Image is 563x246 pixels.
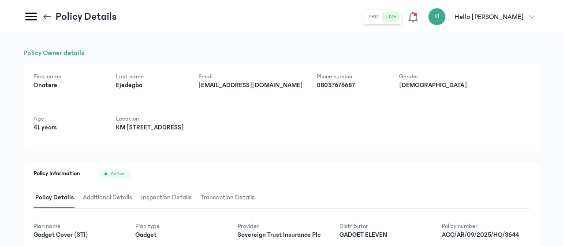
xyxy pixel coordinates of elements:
button: test [365,11,383,22]
p: [EMAIL_ADDRESS][DOMAIN_NAME] [198,81,302,90]
p: Policy number [442,222,529,231]
p: 41 years [34,123,102,132]
span: Active [111,170,124,177]
button: Inspection Details [139,187,199,208]
div: KI [428,8,446,26]
p: Last name [116,72,184,81]
p: Sovereign Trust Insurance Plc [238,231,325,239]
p: Gadget Cover (STI) [34,231,121,239]
span: Inspection Details [139,187,194,208]
button: Additional Details [81,187,139,208]
p: Phone number [317,72,385,81]
span: Additional Details [81,187,134,208]
p: Age [34,114,102,123]
p: Distributor [339,222,427,231]
p: Onatere [34,81,102,90]
button: Transaction Details [199,187,262,208]
p: KM [STREET_ADDRESS] [116,123,184,132]
p: Location [116,114,184,123]
p: Hello [PERSON_NAME] [455,11,524,22]
p: Policy Details [56,10,117,24]
p: GADGET ELEVEN [339,231,427,239]
p: Plan type [135,222,223,231]
button: KIHello [PERSON_NAME] [428,8,540,26]
button: Policy Details [34,187,81,208]
span: Policy Details [34,187,76,208]
p: Email [198,72,302,81]
p: ACC/AR/09/2025/HQ/3644 [442,231,529,239]
p: Ejedegba [116,81,184,90]
p: Gadget [135,231,223,239]
p: Provider [238,222,325,231]
button: live [383,11,399,22]
p: Gender [399,72,467,81]
span: Transaction Details [199,187,257,208]
h1: Policy Information [34,169,80,179]
p: First name [34,72,102,81]
p: Plan name [34,222,121,231]
p: 08037676687 [317,81,385,90]
h1: Policy Owner details [23,48,540,58]
p: [DEMOGRAPHIC_DATA] [399,81,467,90]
